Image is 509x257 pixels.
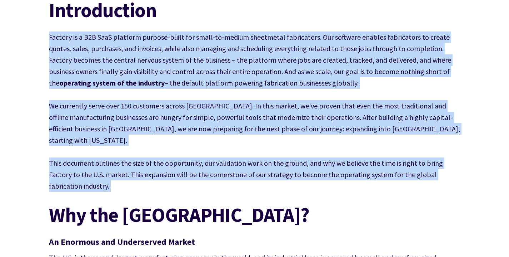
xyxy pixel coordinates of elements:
[386,180,509,257] iframe: Chat Widget
[49,236,460,248] h6: An Enormous and Underserved Market
[59,78,165,87] strong: operating system of the industry
[49,100,460,146] p: We currently serve over 150 customers across [GEOGRAPHIC_DATA]. In this market, we’ve proven that...
[49,31,460,89] p: Factory is a B2B SaaS platform purpose-built for small-to-medium sheetmetal fabricators. Our soft...
[49,157,460,192] p: This document outlines the size of the opportunity, our validation work on the ground, and why we...
[49,203,460,226] h3: Why the [GEOGRAPHIC_DATA]?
